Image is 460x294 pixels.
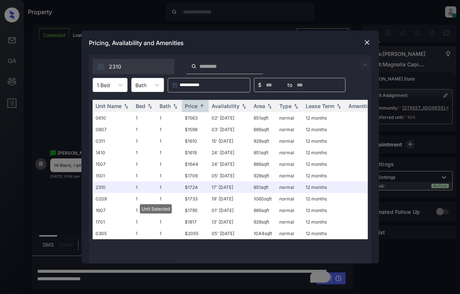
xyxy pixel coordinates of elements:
td: 851 sqft [251,112,276,124]
td: normal [276,205,303,216]
td: 12 months [303,170,345,181]
td: 12 months [303,205,345,216]
div: Area [254,103,265,109]
span: 2310 [109,63,121,71]
td: normal [276,170,303,181]
td: 1 [157,158,182,170]
td: 1 [157,216,182,228]
td: 851 sqft [251,181,276,193]
td: 24' [DATE] [209,147,251,158]
td: 1701 [93,216,133,228]
td: 1 [157,193,182,205]
td: normal [276,216,303,228]
td: 12 months [303,112,345,124]
td: 12 months [303,228,345,239]
td: $1644 [182,158,209,170]
div: Bath [160,103,171,109]
td: 13' [DATE] [209,216,251,228]
td: 1 [133,124,157,135]
td: 1 [133,158,157,170]
td: $1598 [182,124,209,135]
td: 02' [DATE] [209,112,251,124]
td: 12 months [303,216,345,228]
td: 0311 [93,135,133,147]
td: 19' [DATE] [209,193,251,205]
div: Type [279,103,292,109]
td: $2055 [182,228,209,239]
td: 15' [DATE] [209,135,251,147]
td: 05' [DATE] [209,170,251,181]
td: 928 sqft [251,135,276,147]
td: 05' [DATE] [209,228,251,239]
td: 01' [DATE] [209,205,251,216]
td: 0807 [93,124,133,135]
td: 12 months [303,124,345,135]
div: Bed [136,103,145,109]
img: sorting [171,104,179,109]
td: 12 months [303,193,345,205]
td: $1563 [182,112,209,124]
td: normal [276,124,303,135]
img: close [363,39,371,46]
td: 866 sqft [251,158,276,170]
td: normal [276,181,303,193]
td: 1501 [93,170,133,181]
td: 12 months [303,181,345,193]
img: icon-zuma [97,63,104,70]
td: 1 [157,228,182,239]
div: Amenities [348,103,373,109]
td: normal [276,193,303,205]
td: 866 sqft [251,124,276,135]
div: Price [185,103,197,109]
td: normal [276,112,303,124]
span: to [287,81,292,89]
img: sorting [198,103,206,109]
td: 1 [133,170,157,181]
td: 1 [133,228,157,239]
td: 1 [133,135,157,147]
td: 1 [157,135,182,147]
td: 12 months [303,147,345,158]
img: sorting [335,104,342,109]
td: 1 [157,147,182,158]
td: 1 [157,205,182,216]
td: 0209 [93,193,133,205]
img: sorting [266,104,273,109]
td: $1610 [182,135,209,147]
td: $1724 [182,181,209,193]
td: 1 [133,181,157,193]
td: 1 [157,170,182,181]
td: 1 [133,205,157,216]
div: Availability [212,103,239,109]
td: 12 months [303,135,345,147]
img: sorting [292,104,300,109]
td: 1 [133,147,157,158]
td: 1 [133,112,157,124]
img: icon-zuma [191,63,197,70]
img: icon-zuma [361,60,370,69]
td: 1607 [93,205,133,216]
td: 1 [157,112,182,124]
td: 17' [DATE] [209,181,251,193]
td: $1619 [182,147,209,158]
td: $1817 [182,216,209,228]
td: normal [276,135,303,147]
td: 928 sqft [251,216,276,228]
td: 2310 [93,181,133,193]
td: normal [276,158,303,170]
td: normal [276,147,303,158]
div: Pricing, Availability and Amenities [81,31,379,55]
td: 24' [DATE] [209,158,251,170]
td: 0305 [93,228,133,239]
td: 1507 [93,158,133,170]
img: sorting [122,104,130,109]
td: 12 months [303,158,345,170]
td: 1044 sqft [251,228,276,239]
td: 866 sqft [251,205,276,216]
td: $1733 [182,193,209,205]
div: Lease Term [306,103,334,109]
img: sorting [146,104,154,109]
td: 1 [133,193,157,205]
td: 1410 [93,147,133,158]
div: Unit Name [96,103,122,109]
